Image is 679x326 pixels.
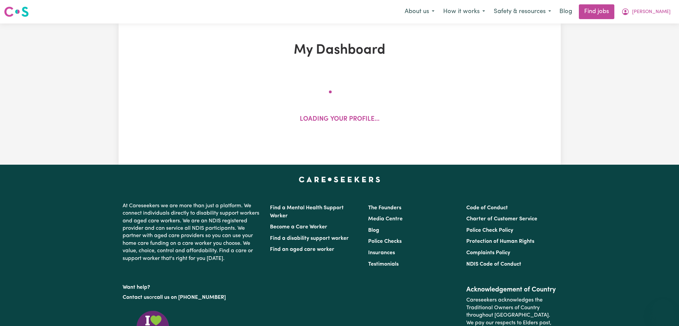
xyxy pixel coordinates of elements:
a: Blog [368,228,379,233]
a: Careseekers logo [4,4,29,19]
img: Careseekers logo [4,6,29,18]
a: Police Checks [368,239,402,244]
a: call us on [PHONE_NUMBER] [154,295,226,300]
a: Become a Care Worker [270,224,327,230]
a: Careseekers home page [299,177,380,182]
a: Contact us [123,295,149,300]
span: [PERSON_NAME] [632,8,671,16]
a: Insurances [368,250,395,256]
a: Blog [555,4,576,19]
button: Safety & resources [489,5,555,19]
a: Complaints Policy [466,250,510,256]
h2: Acknowledgement of Country [466,286,556,294]
a: Police Check Policy [466,228,513,233]
a: Media Centre [368,216,403,222]
a: Find an aged care worker [270,247,334,252]
p: or [123,291,262,304]
a: Charter of Customer Service [466,216,537,222]
iframe: Button to launch messaging window [652,299,674,321]
a: Testimonials [368,262,399,267]
button: My Account [617,5,675,19]
button: About us [400,5,439,19]
a: NDIS Code of Conduct [466,262,521,267]
a: Find jobs [579,4,614,19]
a: The Founders [368,205,401,211]
a: Protection of Human Rights [466,239,534,244]
a: Find a disability support worker [270,236,349,241]
p: Want help? [123,281,262,291]
p: Loading your profile... [300,115,380,124]
a: Code of Conduct [466,205,508,211]
a: Find a Mental Health Support Worker [270,205,344,219]
p: At Careseekers we are more than just a platform. We connect individuals directly to disability su... [123,200,262,265]
button: How it works [439,5,489,19]
h1: My Dashboard [196,42,483,58]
